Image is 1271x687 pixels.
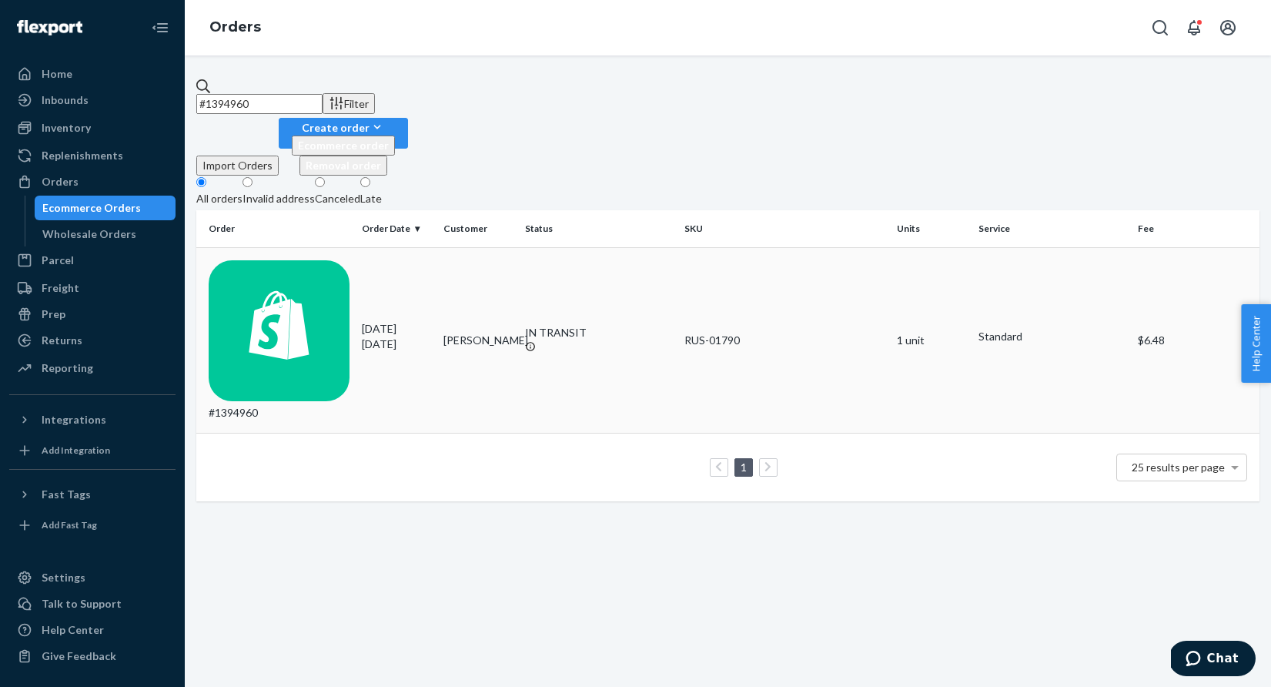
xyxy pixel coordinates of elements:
[42,487,91,502] div: Fast Tags
[292,119,395,136] div: Create order
[684,333,885,348] div: RUS-01790
[292,136,395,156] button: Ecommerce order
[9,565,176,590] a: Settings
[9,169,176,194] a: Orders
[242,191,315,206] div: Invalid address
[437,247,519,433] td: [PERSON_NAME]
[242,177,253,187] input: Invalid address
[891,210,972,247] th: Units
[9,407,176,432] button: Integrations
[196,210,356,247] th: Order
[196,191,242,206] div: All orders
[42,333,82,348] div: Returns
[9,644,176,669] button: Give Feedback
[1241,304,1271,383] button: Help Center
[306,159,381,172] span: Removal order
[9,143,176,168] a: Replenishments
[196,156,279,176] button: Import Orders
[1171,641,1256,679] iframe: Opens a widget where you can chat to one of our agents
[738,461,750,474] a: Page 1 is your current page
[35,222,176,246] a: Wholesale Orders
[525,325,672,340] div: IN TRANSIT
[42,307,65,322] div: Prep
[9,248,176,273] a: Parcel
[42,148,123,163] div: Replenishments
[9,618,176,642] a: Help Center
[209,260,350,421] div: #1394960
[196,177,206,187] input: All orders
[9,591,176,616] button: Talk to Support
[209,18,261,35] a: Orders
[17,20,82,35] img: Flexport logo
[1145,12,1176,43] button: Open Search Box
[1132,461,1225,474] span: 25 results per page
[315,177,325,187] input: Canceled
[1212,12,1243,43] button: Open account menu
[42,570,85,585] div: Settings
[42,92,89,108] div: Inbounds
[1132,210,1259,247] th: Fee
[360,177,370,187] input: Late
[35,196,176,220] a: Ecommerce Orders
[443,222,513,235] div: Customer
[9,62,176,86] a: Home
[519,210,678,247] th: Status
[356,210,437,247] th: Order Date
[9,513,176,538] a: Add Fast Tag
[42,226,136,242] div: Wholesale Orders
[1179,12,1209,43] button: Open notifications
[42,518,97,531] div: Add Fast Tag
[329,96,369,112] div: Filter
[9,276,176,300] a: Freight
[360,191,382,206] div: Late
[42,596,122,612] div: Talk to Support
[362,337,431,352] p: [DATE]
[42,253,74,268] div: Parcel
[42,412,106,427] div: Integrations
[9,328,176,353] a: Returns
[362,321,431,352] div: [DATE]
[42,66,72,82] div: Home
[42,120,91,136] div: Inventory
[42,444,110,457] div: Add Integration
[42,200,141,216] div: Ecommerce Orders
[1132,247,1259,433] td: $6.48
[42,360,93,376] div: Reporting
[9,482,176,507] button: Fast Tags
[42,280,79,296] div: Freight
[42,622,104,638] div: Help Center
[197,5,273,50] ol: breadcrumbs
[978,329,1126,344] p: Standard
[9,438,176,463] a: Add Integration
[299,156,387,176] button: Removal order
[279,118,408,149] button: Create orderEcommerce orderRemoval order
[9,356,176,380] a: Reporting
[9,88,176,112] a: Inbounds
[9,302,176,327] a: Prep
[891,247,972,433] td: 1 unit
[298,139,389,152] span: Ecommerce order
[145,12,176,43] button: Close Navigation
[972,210,1132,247] th: Service
[678,210,891,247] th: SKU
[323,93,375,114] button: Filter
[315,191,360,206] div: Canceled
[42,648,116,664] div: Give Feedback
[196,94,323,114] input: Search orders
[9,116,176,140] a: Inventory
[42,174,79,189] div: Orders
